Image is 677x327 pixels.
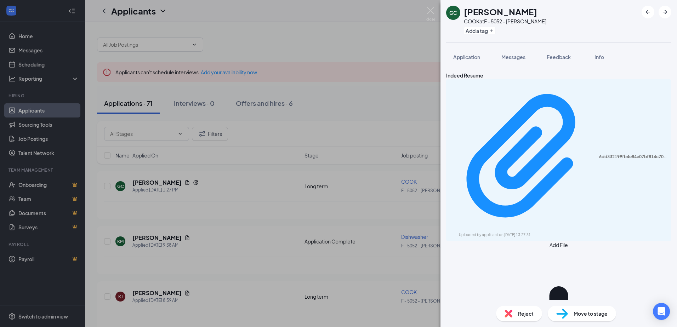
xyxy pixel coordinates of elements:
[449,9,457,16] div: GC
[459,232,565,238] div: Uploaded by applicant on [DATE] 13:27:31
[450,82,599,231] svg: Paperclip
[661,8,669,16] svg: ArrowRight
[501,54,525,60] span: Messages
[464,27,495,34] button: PlusAdd a tag
[659,6,671,18] button: ArrowRight
[453,54,480,60] span: Application
[574,310,608,317] span: Move to stage
[489,29,494,33] svg: Plus
[547,54,571,60] span: Feedback
[464,6,537,18] h1: [PERSON_NAME]
[450,82,667,238] a: Paperclip6dd332199fb4e84e07bf814c70aad7ff.pdfUploaded by applicant on [DATE] 13:27:31
[594,54,604,60] span: Info
[644,8,652,16] svg: ArrowLeftNew
[518,310,534,317] span: Reject
[464,18,546,25] div: COOK at F - 5052 - [PERSON_NAME]
[653,303,670,320] div: Open Intercom Messenger
[642,6,654,18] button: ArrowLeftNew
[446,71,671,79] div: Indeed Resume
[599,154,667,160] div: 6dd332199fb4e84e07bf814c70aad7ff.pdf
